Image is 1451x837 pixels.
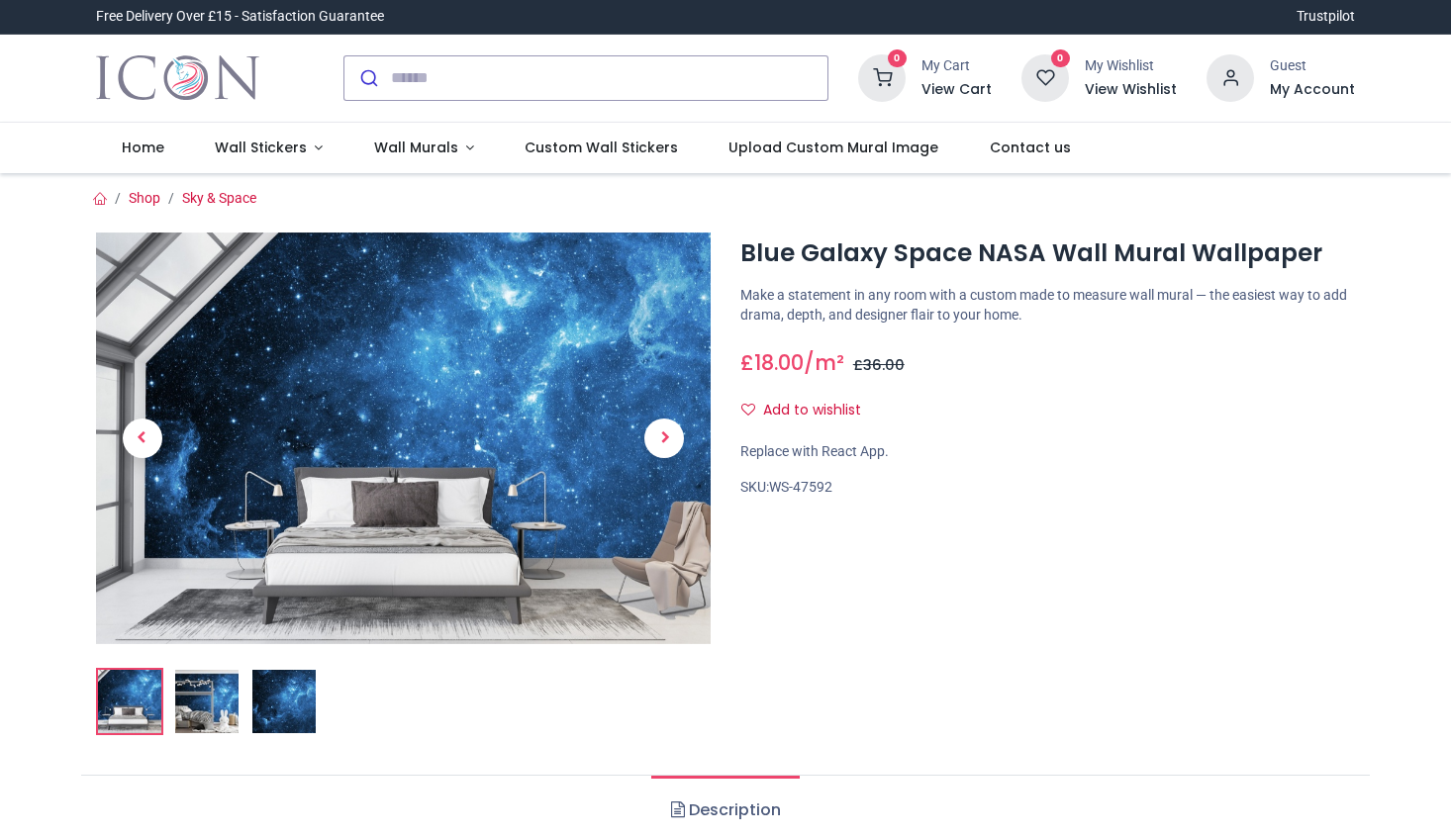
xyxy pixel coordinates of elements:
a: Trustpilot [1297,7,1355,27]
span: Home [122,138,164,157]
span: £ [853,355,905,375]
span: WS-47592 [769,479,832,495]
h1: Blue Galaxy Space NASA Wall Mural Wallpaper [740,236,1355,270]
span: £ [740,348,804,377]
button: Add to wishlistAdd to wishlist [740,394,878,427]
a: Sky & Space [182,190,256,206]
div: Guest [1270,56,1355,76]
a: Next [619,294,711,582]
div: Free Delivery Over £15 - Satisfaction Guarantee [96,7,384,27]
span: 18.00 [754,348,804,377]
a: Previous [96,294,188,582]
span: Next [644,418,684,458]
sup: 0 [1051,49,1070,68]
span: /m² [804,348,844,377]
span: Previous [123,418,162,458]
p: Make a statement in any room with a custom made to measure wall mural — the easiest way to add dr... [740,286,1355,325]
span: Custom Wall Stickers [525,138,678,157]
img: Blue Galaxy Space NASA Wall Mural Wallpaper [98,670,161,733]
div: Replace with React App. [740,442,1355,462]
span: Upload Custom Mural Image [728,138,938,157]
span: Wall Murals [374,138,458,157]
span: Wall Stickers [215,138,307,157]
a: My Account [1270,80,1355,100]
a: View Wishlist [1085,80,1177,100]
img: WS-47592-03 [252,670,316,733]
a: View Cart [921,80,992,100]
i: Add to wishlist [741,403,755,417]
div: My Cart [921,56,992,76]
span: Contact us [990,138,1071,157]
img: Icon Wall Stickers [96,50,259,106]
sup: 0 [888,49,907,68]
div: My Wishlist [1085,56,1177,76]
img: Blue Galaxy Space NASA Wall Mural Wallpaper [96,232,711,644]
span: 36.00 [863,355,905,375]
a: Logo of Icon Wall Stickers [96,50,259,106]
a: Wall Stickers [189,123,348,174]
div: SKU: [740,478,1355,498]
img: WS-47592-02 [175,670,239,733]
a: Wall Murals [348,123,500,174]
a: 0 [858,68,906,84]
a: 0 [1021,68,1069,84]
button: Submit [344,56,391,100]
a: Shop [129,190,160,206]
